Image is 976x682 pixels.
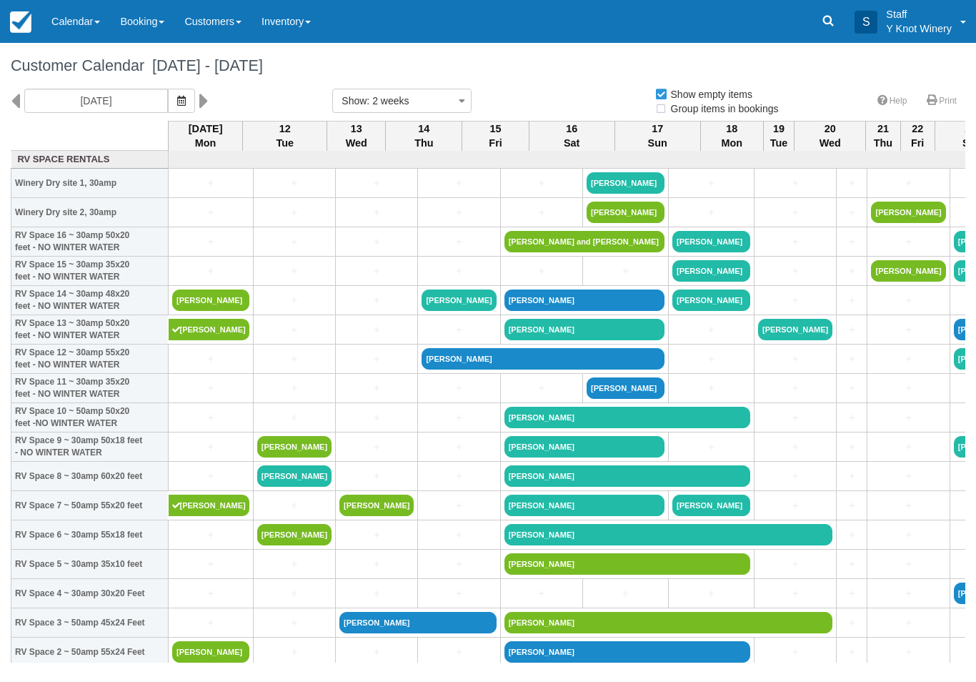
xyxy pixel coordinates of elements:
button: Show: 2 weeks [332,89,472,113]
a: + [871,440,945,455]
a: + [339,440,414,455]
a: + [871,645,945,660]
span: Show empty items [654,89,764,99]
p: Staff [886,7,952,21]
a: + [422,205,496,220]
a: + [257,557,332,572]
a: + [840,234,863,249]
a: + [840,352,863,367]
a: + [871,293,945,308]
a: [PERSON_NAME] [672,495,750,516]
span: Group items in bookings [654,103,790,113]
a: + [504,264,579,279]
a: + [840,440,863,455]
a: + [672,205,750,220]
div: S [855,11,877,34]
a: + [758,469,832,484]
a: + [672,381,750,396]
a: + [339,293,414,308]
a: + [422,645,496,660]
a: + [339,322,414,337]
a: [PERSON_NAME] [871,260,945,282]
a: + [257,205,332,220]
a: + [257,586,332,601]
a: [PERSON_NAME] [871,202,945,223]
th: RV Space 6 ~ 30amp 55x18 feet [11,520,169,550]
a: + [871,528,945,543]
a: [PERSON_NAME] [672,290,750,311]
a: + [871,469,945,484]
th: RV Space 15 ~ 30amp 35x20 feet - NO WINTER WATER [11,257,169,286]
a: + [758,410,832,425]
a: + [257,616,332,631]
a: [PERSON_NAME] [672,231,750,252]
a: + [840,322,863,337]
a: [PERSON_NAME] [169,319,249,340]
a: [PERSON_NAME] [257,524,332,545]
a: [PERSON_NAME] [504,495,664,516]
th: RV Space 13 ~ 30amp 50x20 feet - NO WINTER WATER [11,315,169,345]
a: + [504,586,579,601]
a: + [339,528,414,543]
a: + [172,352,249,367]
a: [PERSON_NAME] [504,436,664,458]
a: [PERSON_NAME] [172,290,249,311]
a: [PERSON_NAME] and [PERSON_NAME] [504,231,664,252]
a: + [758,264,832,279]
a: [PERSON_NAME] [587,202,664,223]
a: + [840,469,863,484]
a: + [422,586,496,601]
th: 21 Thu [866,121,900,151]
a: [PERSON_NAME] [587,377,664,399]
a: + [257,234,332,249]
a: [PERSON_NAME] [504,641,750,663]
a: + [422,176,496,191]
th: 22 Fri [900,121,935,151]
a: + [339,264,414,279]
th: RV Space 12 ~ 30amp 55x20 feet - NO WINTER WATER [11,345,169,374]
th: 12 Tue [243,121,327,151]
a: + [504,205,579,220]
a: Help [869,91,916,112]
a: [PERSON_NAME] [504,553,750,575]
a: + [840,645,863,660]
a: [PERSON_NAME] [172,641,249,663]
th: RV Space 14 ~ 30amp 48x20 feet - NO WINTER WATER [11,286,169,315]
a: [PERSON_NAME] [169,495,249,516]
a: + [422,498,496,513]
a: + [257,264,332,279]
a: + [422,322,496,337]
a: + [172,469,249,484]
a: + [672,176,750,191]
a: + [871,176,945,191]
a: [PERSON_NAME] [587,172,664,194]
a: + [840,176,863,191]
th: RV Space 8 ~ 30amp 60x20 feet [11,462,169,491]
a: + [257,176,332,191]
a: + [871,410,945,425]
a: + [172,528,249,543]
a: + [840,528,863,543]
a: + [172,616,249,631]
a: + [339,469,414,484]
th: 17 Sun [614,121,700,151]
a: + [172,264,249,279]
a: + [840,498,863,513]
a: + [758,352,832,367]
a: [PERSON_NAME] [504,290,664,311]
a: + [871,586,945,601]
a: + [840,264,863,279]
a: + [758,498,832,513]
a: [PERSON_NAME] [758,319,832,340]
a: + [422,557,496,572]
label: Show empty items [654,84,762,105]
a: + [840,586,863,601]
a: + [339,586,414,601]
a: + [257,381,332,396]
a: + [504,381,579,396]
a: [PERSON_NAME] [422,348,664,370]
a: + [172,557,249,572]
a: + [871,322,945,337]
th: [DATE] Mon [169,121,243,151]
a: + [422,381,496,396]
